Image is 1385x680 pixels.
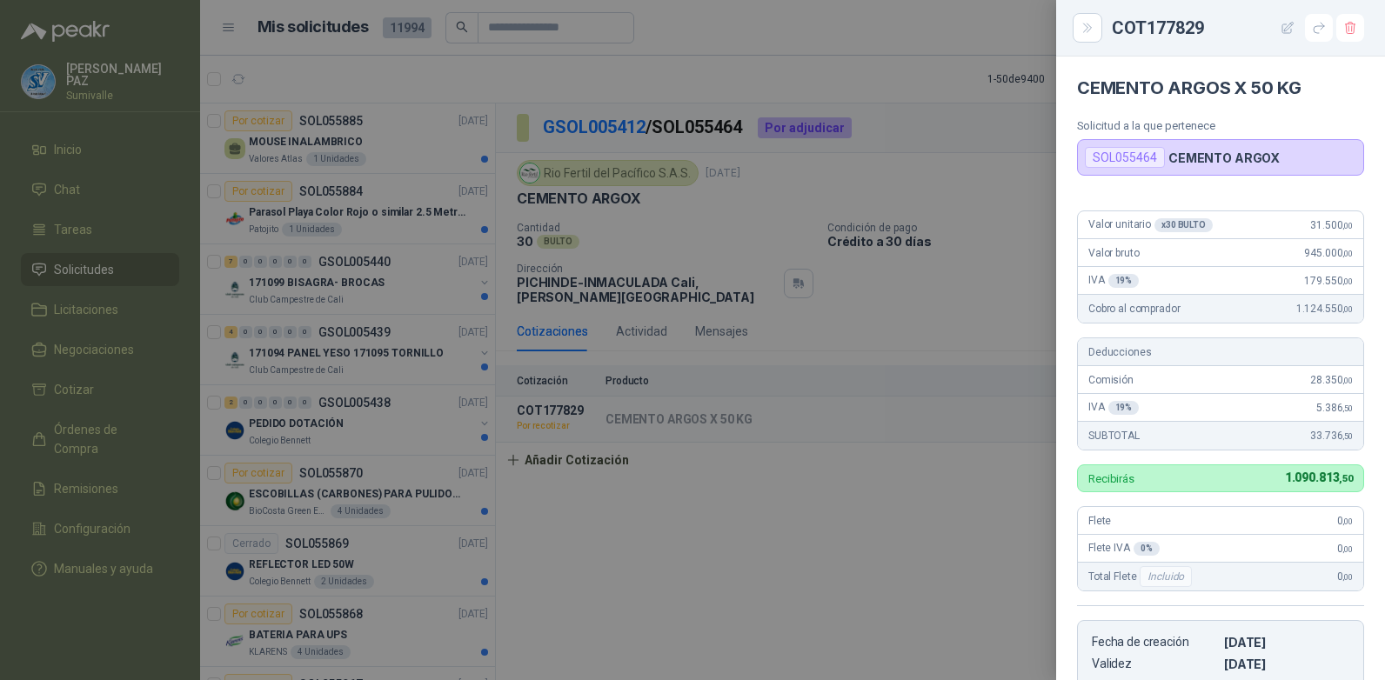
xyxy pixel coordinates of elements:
[1342,304,1353,314] span: ,00
[1168,150,1280,165] p: CEMENTO ARGOX
[1339,473,1353,484] span: ,50
[1342,221,1353,230] span: ,00
[1224,635,1349,650] p: [DATE]
[1134,542,1160,556] div: 0 %
[1088,374,1134,386] span: Comisión
[1310,430,1353,442] span: 33.736
[1088,401,1139,415] span: IVA
[1342,544,1353,554] span: ,00
[1088,247,1139,259] span: Valor bruto
[1088,346,1151,358] span: Deducciones
[1088,473,1134,484] p: Recibirás
[1310,374,1353,386] span: 28.350
[1092,657,1217,671] p: Validez
[1337,570,1353,583] span: 0
[1342,249,1353,258] span: ,00
[1140,566,1192,587] div: Incluido
[1108,274,1140,288] div: 19 %
[1108,401,1140,415] div: 19 %
[1077,119,1364,132] p: Solicitud a la que pertenece
[1342,431,1353,441] span: ,50
[1077,17,1098,38] button: Close
[1342,376,1353,385] span: ,00
[1304,275,1353,287] span: 179.550
[1342,403,1353,413] span: ,50
[1285,470,1353,484] span: 1.090.813
[1310,219,1353,231] span: 31.500
[1304,247,1353,259] span: 945.000
[1316,402,1353,414] span: 5.386
[1088,515,1111,527] span: Flete
[1342,277,1353,286] span: ,00
[1088,566,1195,587] span: Total Flete
[1088,303,1180,315] span: Cobro al comprador
[1342,572,1353,582] span: ,00
[1112,14,1364,42] div: COT177829
[1342,517,1353,526] span: ,00
[1085,147,1165,168] div: SOL055464
[1088,218,1213,232] span: Valor unitario
[1337,515,1353,527] span: 0
[1296,303,1353,315] span: 1.124.550
[1224,657,1349,671] p: [DATE]
[1154,218,1213,232] div: x 30 BULTO
[1088,542,1160,556] span: Flete IVA
[1077,77,1364,98] h4: CEMENTO ARGOS X 50 KG
[1088,430,1140,442] span: SUBTOTAL
[1337,543,1353,555] span: 0
[1092,635,1217,650] p: Fecha de creación
[1088,274,1139,288] span: IVA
